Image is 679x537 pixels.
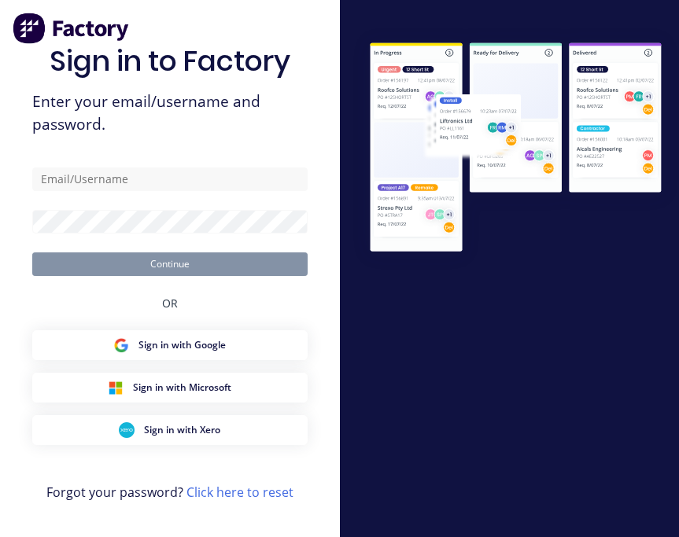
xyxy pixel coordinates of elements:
[162,276,178,330] div: OR
[32,415,308,445] button: Xero Sign inSign in with Xero
[144,423,220,437] span: Sign in with Xero
[186,484,293,501] a: Click here to reset
[32,90,308,136] span: Enter your email/username and password.
[32,252,308,276] button: Continue
[50,44,290,78] h1: Sign in to Factory
[138,338,226,352] span: Sign in with Google
[13,13,131,44] img: Factory
[32,330,308,360] button: Google Sign inSign in with Google
[46,483,293,502] span: Forgot your password?
[119,422,135,438] img: Xero Sign in
[113,337,129,353] img: Google Sign in
[32,167,308,191] input: Email/Username
[133,381,231,395] span: Sign in with Microsoft
[108,380,124,395] img: Microsoft Sign in
[32,373,308,403] button: Microsoft Sign inSign in with Microsoft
